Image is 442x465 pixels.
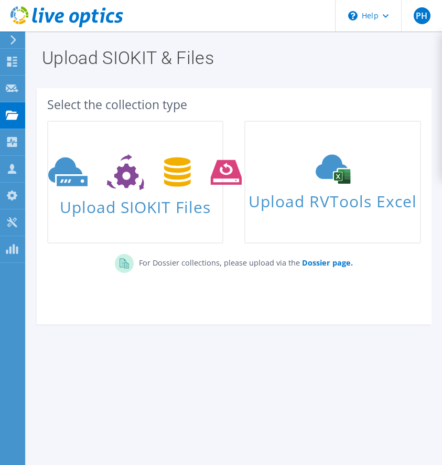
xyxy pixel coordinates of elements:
svg: \n [348,11,358,20]
b: Dossier page. [302,258,353,268]
span: Upload RVTools Excel [245,187,419,210]
span: Upload SIOKIT Files [48,193,222,215]
p: For Dossier collections, please upload via the [134,254,353,269]
a: Upload SIOKIT Files [47,121,223,244]
h1: Upload SIOKIT & Files [42,49,421,67]
a: Upload RVTools Excel [244,121,421,244]
div: Select the collection type [47,99,421,110]
span: PH [414,7,430,24]
a: Dossier page. [300,258,353,268]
